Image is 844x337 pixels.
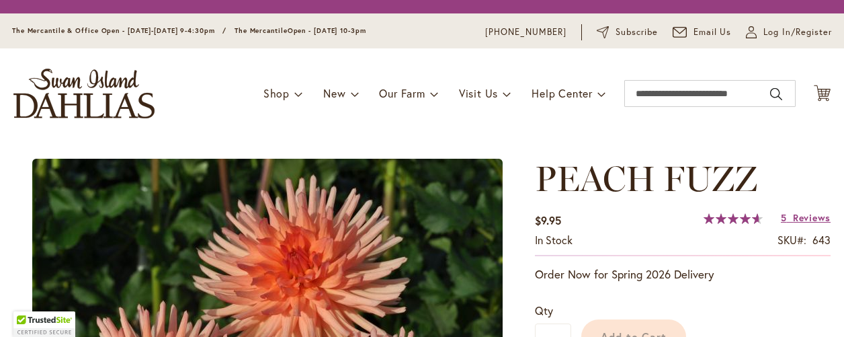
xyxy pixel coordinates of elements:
[673,26,732,39] a: Email Us
[812,233,831,248] div: 643
[379,86,425,100] span: Our Farm
[793,211,831,224] span: Reviews
[535,213,561,227] span: $9.95
[535,266,831,283] p: Order Now for Spring 2026 Delivery
[485,26,566,39] a: [PHONE_NUMBER]
[532,86,593,100] span: Help Center
[746,26,832,39] a: Log In/Register
[12,26,288,35] span: The Mercantile & Office Open - [DATE]-[DATE] 9-4:30pm / The Mercantile
[704,213,763,224] div: 93%
[535,303,553,317] span: Qty
[763,26,832,39] span: Log In/Register
[693,26,732,39] span: Email Us
[781,211,787,224] span: 5
[288,26,366,35] span: Open - [DATE] 10-3pm
[781,211,831,224] a: 5 Reviews
[535,157,757,200] span: PEACH FUZZ
[616,26,658,39] span: Subscribe
[597,26,658,39] a: Subscribe
[770,83,782,105] button: Search
[535,233,573,247] span: In stock
[459,86,498,100] span: Visit Us
[13,311,75,337] div: TrustedSite Certified
[777,233,806,247] strong: SKU
[13,69,155,118] a: store logo
[323,86,345,100] span: New
[535,233,573,248] div: Availability
[263,86,290,100] span: Shop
